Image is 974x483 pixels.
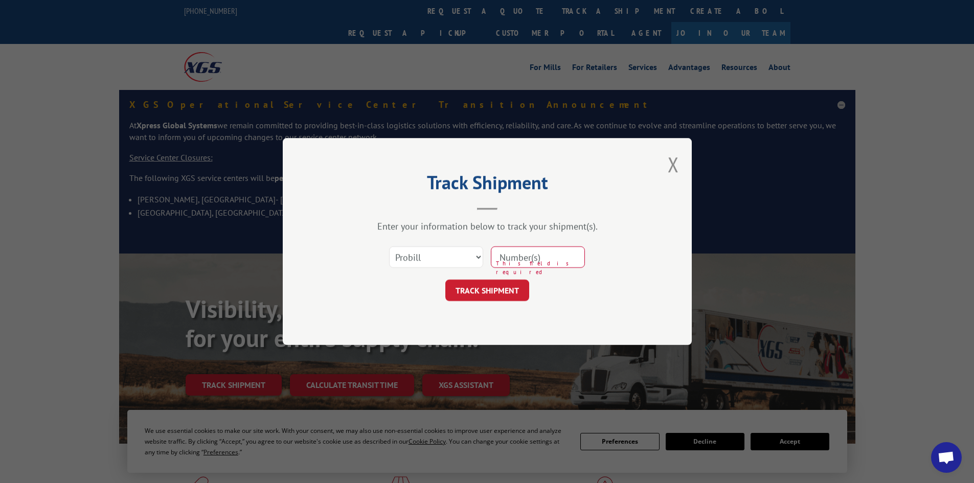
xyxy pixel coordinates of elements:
[668,151,679,178] button: Close modal
[334,220,641,232] div: Enter your information below to track your shipment(s).
[491,246,585,268] input: Number(s)
[334,175,641,195] h2: Track Shipment
[496,259,585,276] span: This field is required
[445,280,529,301] button: TRACK SHIPMENT
[931,442,962,473] a: Open chat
